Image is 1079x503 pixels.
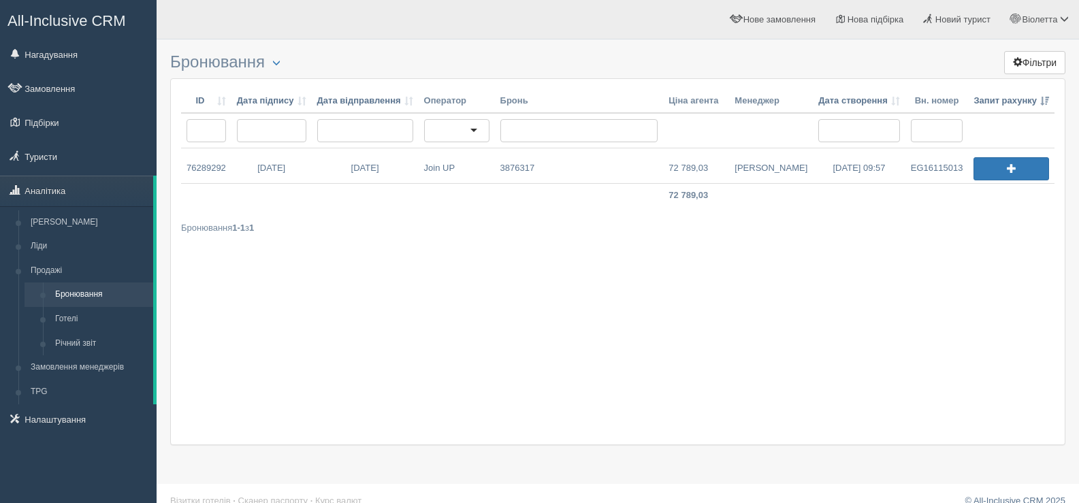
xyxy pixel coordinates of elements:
button: Фільтри [1004,51,1065,74]
a: Ліди [25,234,153,259]
a: Запит рахунку [973,95,1049,108]
b: 1 [249,223,254,233]
a: TPG [25,380,153,404]
div: Бронювання з [181,221,1054,234]
th: Менеджер [729,89,813,114]
span: Нове замовлення [743,14,816,25]
a: [DATE] [231,148,312,183]
th: Оператор [419,89,495,114]
a: Бронювання [49,282,153,307]
th: Ціна агента [663,89,729,114]
span: Віолетта [1022,14,1057,25]
a: 3876317 [495,148,664,183]
a: All-Inclusive CRM [1,1,156,38]
a: [DATE] [312,148,419,183]
th: Бронь [495,89,664,114]
a: ID [187,95,226,108]
a: [PERSON_NAME] [25,210,153,235]
a: Продажі [25,259,153,283]
a: Замовлення менеджерів [25,355,153,380]
h3: Бронювання [170,53,1065,71]
a: [PERSON_NAME] [729,148,813,183]
a: EG16115013 [905,148,969,183]
a: Річний звіт [49,331,153,356]
a: Дата створення [818,95,900,108]
span: All-Inclusive CRM [7,12,126,29]
a: Дата відправлення [317,95,413,108]
th: Вн. номер [905,89,969,114]
a: Дата підпису [237,95,306,108]
a: Готелі [49,307,153,331]
span: Новий турист [935,14,991,25]
span: Нова підбірка [848,14,904,25]
a: 72 789,03 [663,148,729,183]
a: [DATE] 09:57 [813,148,905,183]
a: Join UP [419,148,495,183]
a: 76289292 [181,148,231,183]
b: 1-1 [232,223,245,233]
td: 72 789,03 [663,184,729,208]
